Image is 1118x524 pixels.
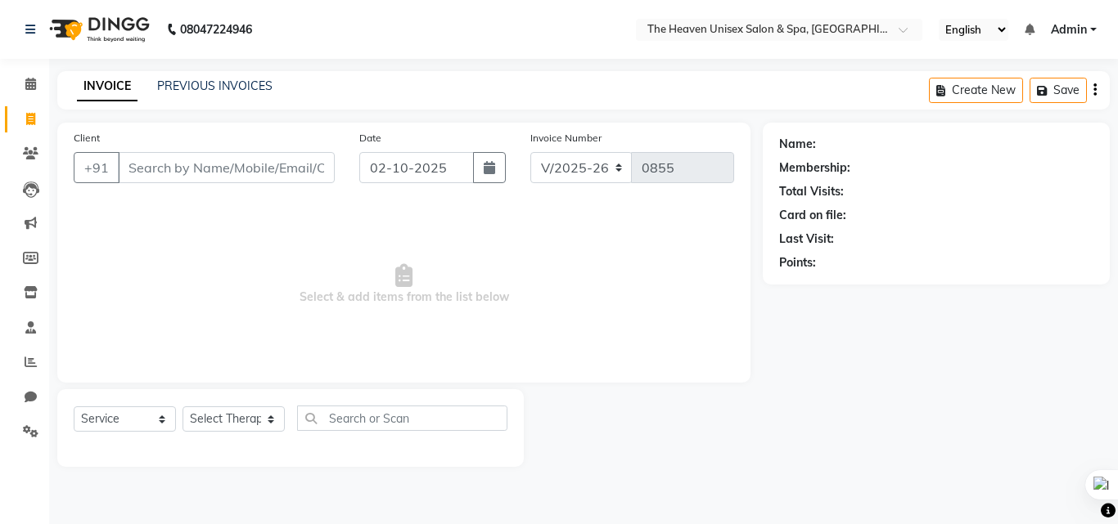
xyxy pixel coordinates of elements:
div: Last Visit: [779,231,834,248]
label: Date [359,131,381,146]
img: logo [42,7,154,52]
div: Name: [779,136,816,153]
div: Membership: [779,159,850,177]
button: +91 [74,152,119,183]
label: Invoice Number [530,131,602,146]
div: Points: [779,254,816,271]
b: 08047224946 [180,7,252,52]
span: Select & add items from the list below [74,203,734,366]
div: Card on file: [779,207,846,224]
button: Save [1030,78,1087,103]
input: Search by Name/Mobile/Email/Code [118,152,335,183]
span: Admin [1051,21,1087,38]
input: Search or Scan [297,405,507,431]
div: Total Visits: [779,183,844,200]
a: PREVIOUS INVOICES [157,78,273,93]
a: INVOICE [77,72,137,101]
button: Create New [929,78,1023,103]
label: Client [74,131,100,146]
